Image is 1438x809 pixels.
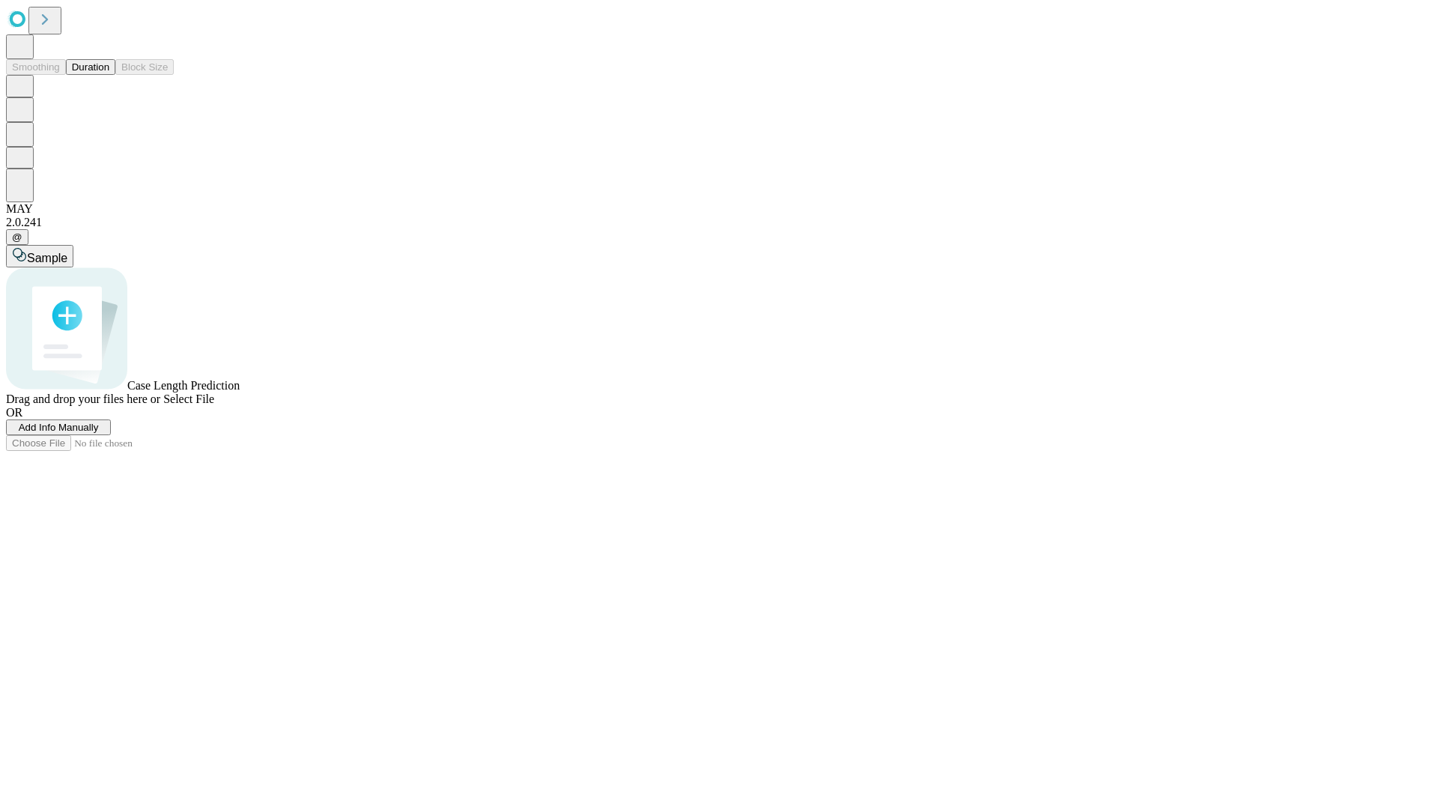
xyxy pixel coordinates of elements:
[163,393,214,405] span: Select File
[6,419,111,435] button: Add Info Manually
[6,229,28,245] button: @
[27,252,67,264] span: Sample
[6,59,66,75] button: Smoothing
[127,379,240,392] span: Case Length Prediction
[6,393,160,405] span: Drag and drop your files here or
[6,406,22,419] span: OR
[6,202,1432,216] div: MAY
[19,422,99,433] span: Add Info Manually
[6,245,73,267] button: Sample
[12,231,22,243] span: @
[66,59,115,75] button: Duration
[6,216,1432,229] div: 2.0.241
[115,59,174,75] button: Block Size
